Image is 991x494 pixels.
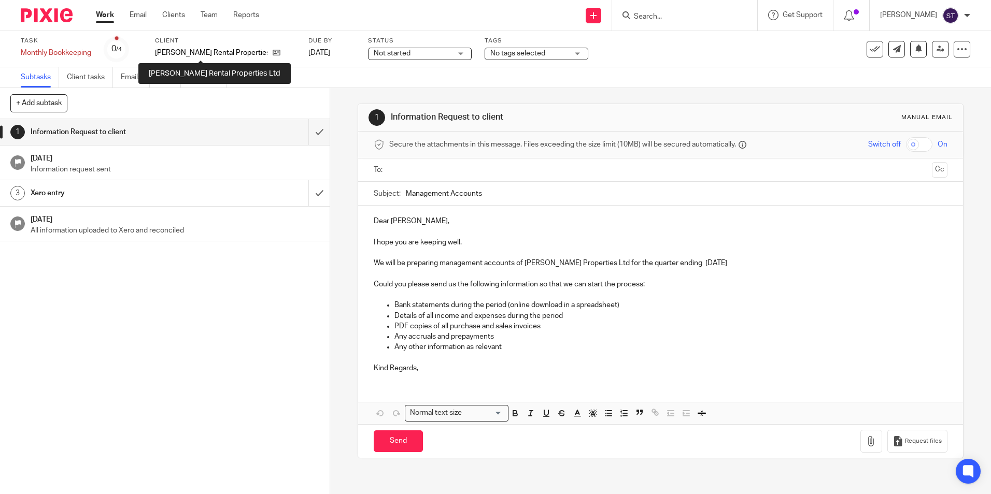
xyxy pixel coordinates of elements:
[938,139,947,150] span: On
[308,37,355,45] label: Due by
[374,258,947,268] p: We will be preparing management accounts of [PERSON_NAME] Properties Ltd for the quarter ending [...
[394,331,947,342] p: Any accruals and prepayments
[121,67,150,88] a: Emails
[490,50,545,57] span: No tags selected
[10,186,25,200] div: 3
[905,437,942,445] span: Request files
[130,10,147,20] a: Email
[407,408,464,418] span: Normal text size
[374,50,410,57] span: Not started
[389,139,736,150] span: Secure the attachments in this message. Files exceeding the size limit (10MB) will be secured aut...
[394,300,947,310] p: Bank statements during the period (online download in a spreadsheet)
[31,212,320,225] h1: [DATE]
[31,225,320,236] p: All information uploaded to Xero and reconciled
[374,216,947,226] p: Dear [PERSON_NAME],
[189,67,226,88] a: Notes (0)
[887,430,947,453] button: Request files
[374,430,423,453] input: Send
[201,10,218,20] a: Team
[932,162,947,178] button: Cc
[465,408,502,418] input: Search for option
[369,109,385,126] div: 1
[10,125,25,139] div: 1
[155,48,267,58] p: [PERSON_NAME] Rental Properties Ltd
[394,321,947,331] p: PDF copies of all purchase and sales invoices
[158,67,181,88] a: Files
[880,10,937,20] p: [PERSON_NAME]
[21,48,91,58] div: Monthly Bookkeeping
[233,10,259,20] a: Reports
[155,37,295,45] label: Client
[633,12,726,22] input: Search
[31,124,209,140] h1: Information Request to client
[374,165,385,175] label: To:
[308,49,330,56] span: [DATE]
[374,279,947,289] p: Could you please send us the following information so that we can start the process:
[394,311,947,321] p: Details of all income and expenses during the period
[485,37,588,45] label: Tags
[394,342,947,352] p: Any other information as relevant
[31,151,320,164] h1: [DATE]
[374,353,947,374] p: Kind Regards,
[405,405,508,421] div: Search for option
[116,47,122,52] small: /4
[374,188,401,199] label: Subject:
[374,226,947,248] p: I hope you are keeping well.
[234,67,274,88] a: Audit logs
[96,10,114,20] a: Work
[391,112,683,123] h1: Information Request to client
[783,11,823,19] span: Get Support
[21,37,91,45] label: Task
[31,185,209,201] h1: Xero entry
[21,67,59,88] a: Subtasks
[67,67,113,88] a: Client tasks
[942,7,959,24] img: svg%3E
[10,94,67,112] button: + Add subtask
[111,43,122,55] div: 0
[162,10,185,20] a: Clients
[31,164,320,175] p: Information request sent
[368,37,472,45] label: Status
[868,139,901,150] span: Switch off
[901,113,953,122] div: Manual email
[21,8,73,22] img: Pixie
